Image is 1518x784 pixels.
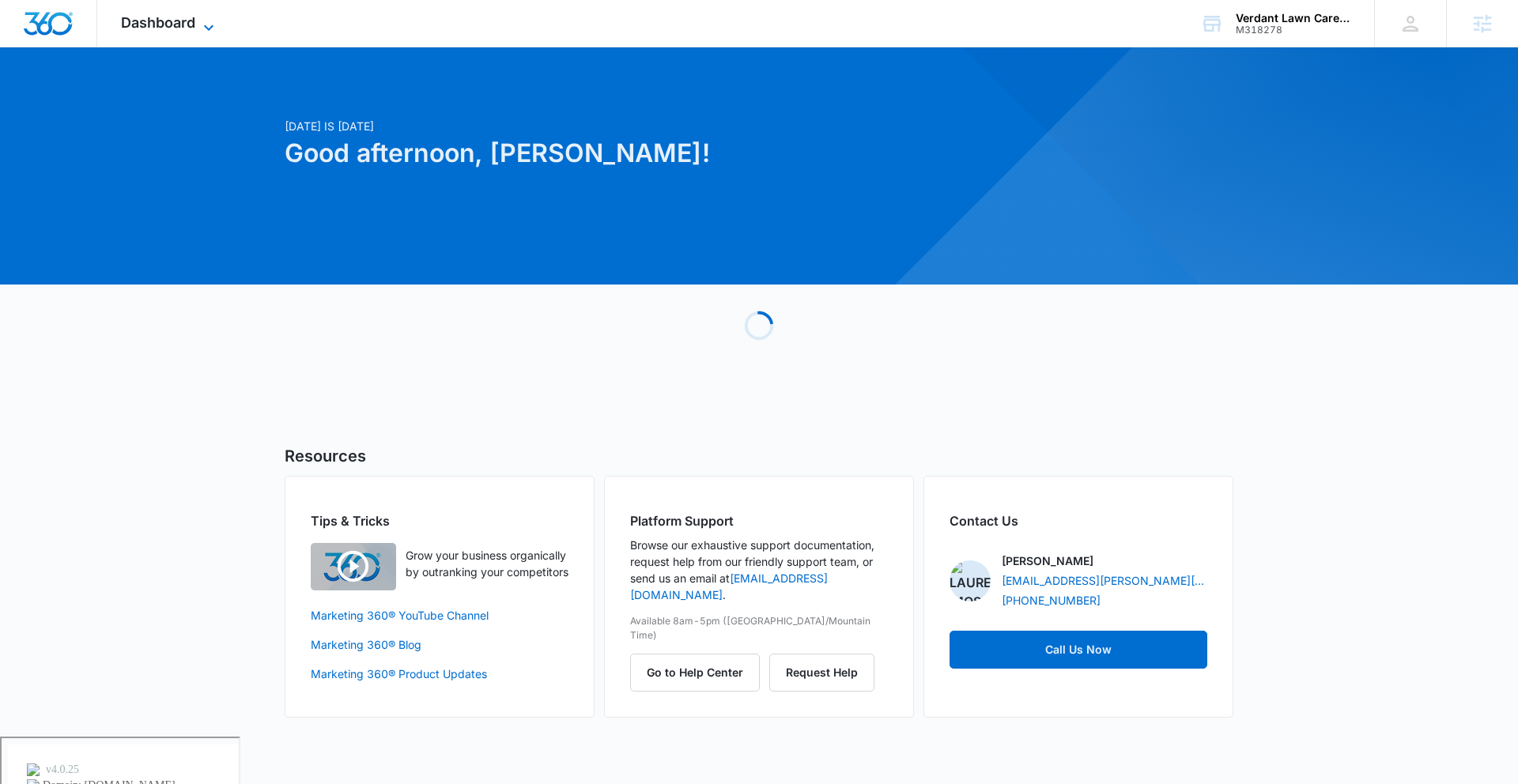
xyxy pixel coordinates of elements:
[1002,592,1101,609] a: [PHONE_NUMBER]
[769,654,874,692] button: Request Help
[41,41,174,54] div: Domain: [DOMAIN_NAME]
[311,607,568,624] a: Marketing 360® YouTube Channel
[175,93,266,104] div: Keywords by Traffic
[630,665,769,679] a: Go to Help Center
[630,537,888,603] p: Browse our exhaustive support documentation, request help from our friendly support team, or send...
[25,41,38,54] img: website_grey.svg
[285,118,911,134] p: [DATE] is [DATE]
[1236,12,1351,24] div: account name
[1002,552,1093,569] p: [PERSON_NAME]
[630,511,888,530] h2: Platform Support
[25,25,38,38] img: logo_orange.svg
[311,636,568,653] a: Marketing 360® Blog
[43,92,55,104] img: tab_domain_overview_orange.svg
[630,614,888,643] p: Available 8am-5pm ([GEOGRAPHIC_DATA]/Mountain Time)
[311,665,568,682] a: Marketing 360® Product Updates
[950,631,1207,669] a: Call Us Now
[44,25,77,38] div: v 4.0.25
[285,444,1233,468] h5: Resources
[950,511,1207,530] h2: Contact Us
[121,14,195,31] span: Dashboard
[769,665,874,679] a: Request Help
[311,511,568,530] h2: Tips & Tricks
[311,543,396,590] img: Quick Overview Video
[950,560,991,601] img: Lauren Moss
[157,92,170,104] img: tab_keywords_by_traffic_grey.svg
[406,547,568,580] p: Grow your business organically by outranking your competitors
[630,654,760,692] button: Go to Help Center
[285,134,911,172] h1: Good afternoon, [PERSON_NAME]!
[60,93,142,104] div: Domain Overview
[1236,24,1351,36] div: account id
[1002,572,1207,589] a: [EMAIL_ADDRESS][PERSON_NAME][DOMAIN_NAME]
